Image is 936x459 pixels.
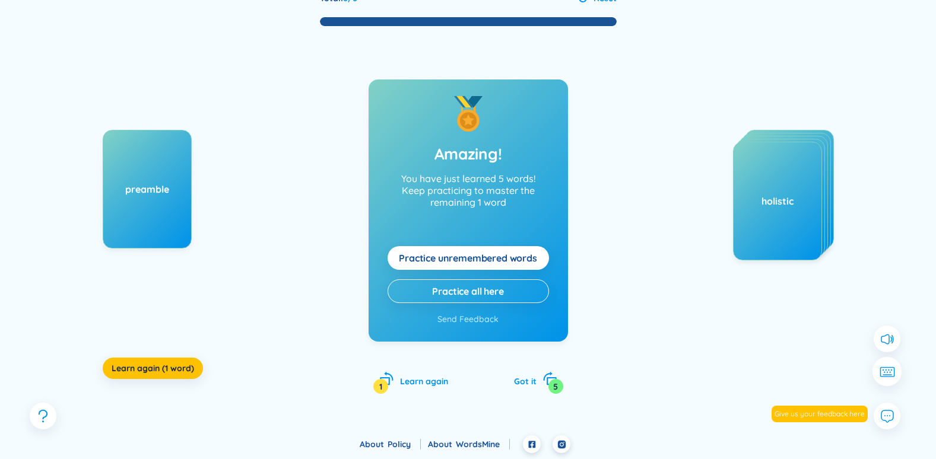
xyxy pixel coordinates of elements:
div: 5 [548,379,563,394]
span: question [36,409,50,423]
div: 1 [373,379,388,394]
span: Learn again [400,376,448,387]
h2: Amazing! [434,144,502,165]
span: Got it [514,376,537,387]
span: Practice unremembered words [399,251,537,264]
span: Practice all here [432,285,503,298]
button: question [30,403,56,429]
div: About [360,438,421,451]
button: Practice unremembered words [388,246,549,270]
p: Keep practicing to master the remaining 1 word [388,184,549,208]
a: Policy [388,439,421,450]
div: holistic [734,195,821,208]
button: Learn again (1 word) [103,358,203,379]
a: WordsMine [456,439,510,450]
div: preamble [103,183,191,196]
span: rotate-right [542,371,557,386]
div: About [428,438,510,451]
span: rotate-left [379,371,394,386]
p: You have just learned 5 words! [388,173,549,218]
img: Good job! [450,96,486,132]
button: Practice all here [388,279,549,303]
button: Send Feedback [437,313,499,326]
span: Learn again (1 word) [112,362,194,374]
